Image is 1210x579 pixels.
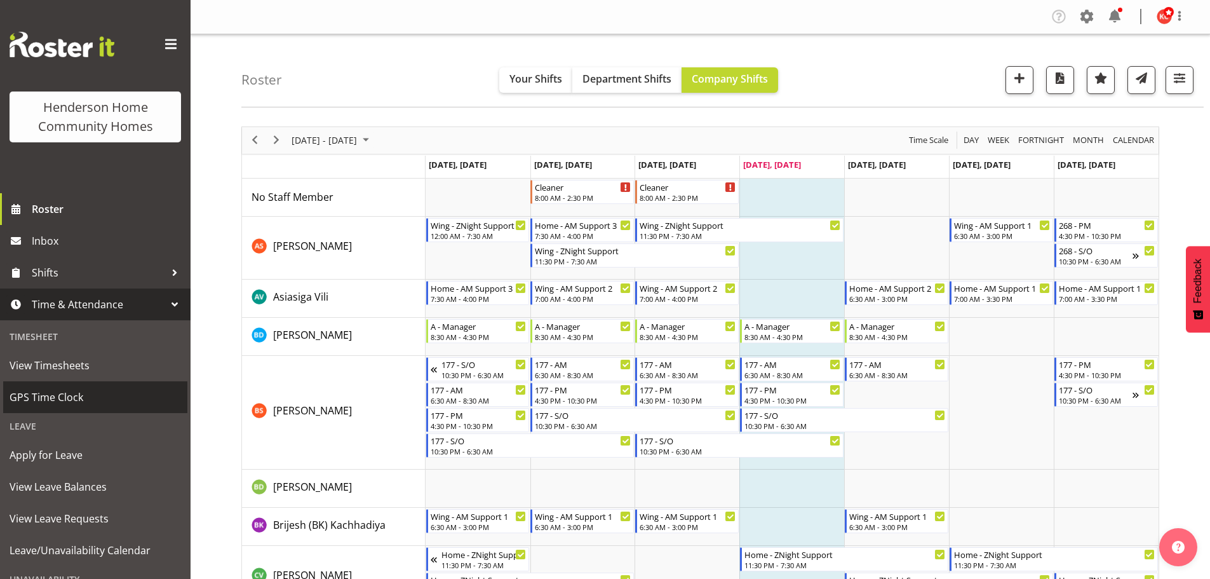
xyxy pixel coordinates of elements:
[682,67,778,93] button: Company Shifts
[986,132,1011,148] span: Week
[429,159,487,170] span: [DATE], [DATE]
[242,217,426,280] td: Arshdeep Singh resource
[10,509,181,528] span: View Leave Requests
[950,547,1158,571] div: Cheenee Vargas"s event - Home - ZNight Support Begin From Saturday, September 20, 2025 at 11:30:0...
[954,294,1050,304] div: 7:00 AM - 3:30 PM
[290,132,358,148] span: [DATE] - [DATE]
[530,218,634,242] div: Arshdeep Singh"s event - Home - AM Support 3 Begin From Tuesday, September 16, 2025 at 7:30:00 AM...
[954,231,1050,241] div: 6:30 AM - 3:00 PM
[509,72,562,86] span: Your Shifts
[530,180,634,204] div: No Staff Member"s event - Cleaner Begin From Tuesday, September 16, 2025 at 8:00:00 AM GMT+12:00 ...
[1054,243,1158,268] div: Arshdeep Singh"s event - 268 - S/O Begin From Sunday, September 21, 2025 at 10:30:00 PM GMT+12:00...
[441,358,527,371] div: 177 - S/O
[32,263,165,282] span: Shifts
[640,294,736,304] div: 7:00 AM - 4:00 PM
[252,189,333,205] a: No Staff Member
[845,281,948,305] div: Asiasiga Vili"s event - Home - AM Support 2 Begin From Friday, September 19, 2025 at 6:30:00 AM G...
[441,548,527,561] div: Home - ZNight Support
[744,320,840,332] div: A - Manager
[1059,370,1155,380] div: 4:30 PM - 10:30 PM
[744,383,840,396] div: 177 - PM
[426,408,530,432] div: Billie Sothern"s event - 177 - PM Begin From Monday, September 15, 2025 at 4:30:00 PM GMT+12:00 E...
[1071,132,1106,148] button: Timeline Month
[640,193,736,203] div: 8:00 AM - 2:30 PM
[535,193,631,203] div: 8:00 AM - 2:30 PM
[1166,66,1193,94] button: Filter Shifts
[635,218,844,242] div: Arshdeep Singh"s event - Wing - ZNight Support Begin From Wednesday, September 17, 2025 at 11:30:...
[535,282,631,294] div: Wing - AM Support 2
[530,319,634,343] div: Barbara Dunlop"s event - A - Manager Begin From Tuesday, September 16, 2025 at 8:30:00 AM GMT+12:...
[572,67,682,93] button: Department Shifts
[1059,383,1133,396] div: 177 - S/O
[1059,244,1133,257] div: 268 - S/O
[1172,541,1185,554] img: help-xxl-2.png
[849,332,945,342] div: 8:30 AM - 4:30 PM
[1054,218,1158,242] div: Arshdeep Singh"s event - 268 - PM Begin From Sunday, September 21, 2025 at 4:30:00 PM GMT+12:00 E...
[640,383,736,396] div: 177 - PM
[950,218,1053,242] div: Arshdeep Singh"s event - Wing - AM Support 1 Begin From Saturday, September 20, 2025 at 6:30:00 A...
[908,132,950,148] span: Time Scale
[640,231,840,241] div: 11:30 PM - 7:30 AM
[431,522,527,532] div: 6:30 AM - 3:00 PM
[744,395,840,405] div: 4:30 PM - 10:30 PM
[426,383,530,407] div: Billie Sothern"s event - 177 - AM Begin From Monday, September 15, 2025 at 6:30:00 AM GMT+12:00 E...
[849,320,945,332] div: A - Manager
[3,324,187,350] div: Timesheet
[22,98,168,136] div: Henderson Home Community Homes
[744,332,840,342] div: 8:30 AM - 4:30 PM
[1046,66,1074,94] button: Download a PDF of the roster according to the set date range.
[535,358,631,371] div: 177 - AM
[3,350,187,381] a: View Timesheets
[954,219,1050,231] div: Wing - AM Support 1
[273,238,352,254] a: [PERSON_NAME]
[3,503,187,535] a: View Leave Requests
[907,132,951,148] button: Time Scale
[431,282,527,294] div: Home - AM Support 3
[530,357,634,381] div: Billie Sothern"s event - 177 - AM Begin From Tuesday, September 16, 2025 at 6:30:00 AM GMT+12:00 ...
[845,509,948,533] div: Brijesh (BK) Kachhadiya"s event - Wing - AM Support 1 Begin From Friday, September 19, 2025 at 6:...
[3,535,187,566] a: Leave/Unavailability Calendar
[640,181,736,193] div: Cleaner
[535,294,631,304] div: 7:00 AM - 4:00 PM
[535,320,631,332] div: A - Manager
[273,518,386,532] span: Brijesh (BK) Kachhadiya
[950,281,1053,305] div: Asiasiga Vili"s event - Home - AM Support 1 Begin From Saturday, September 20, 2025 at 7:00:00 AM...
[431,395,527,405] div: 6:30 AM - 8:30 AM
[962,132,981,148] button: Timeline Day
[273,517,386,533] a: Brijesh (BK) Kachhadiya
[431,510,527,522] div: Wing - AM Support 1
[273,403,352,418] a: [PERSON_NAME]
[962,132,980,148] span: Day
[640,446,840,456] div: 10:30 PM - 6:30 AM
[535,383,631,396] div: 177 - PM
[849,510,945,522] div: Wing - AM Support 1
[10,32,114,57] img: Rosterit website logo
[740,357,844,381] div: Billie Sothern"s event - 177 - AM Begin From Thursday, September 18, 2025 at 6:30:00 AM GMT+12:00...
[849,522,945,532] div: 6:30 AM - 3:00 PM
[640,395,736,405] div: 4:30 PM - 10:30 PM
[1054,357,1158,381] div: Billie Sothern"s event - 177 - PM Begin From Sunday, September 21, 2025 at 4:30:00 PM GMT+12:00 E...
[848,159,906,170] span: [DATE], [DATE]
[242,356,426,470] td: Billie Sothern resource
[635,357,739,381] div: Billie Sothern"s event - 177 - AM Begin From Wednesday, September 17, 2025 at 6:30:00 AM GMT+12:0...
[10,356,181,375] span: View Timesheets
[743,159,801,170] span: [DATE], [DATE]
[638,159,696,170] span: [DATE], [DATE]
[535,409,736,421] div: 177 - S/O
[242,280,426,318] td: Asiasiga Vili resource
[1059,358,1155,371] div: 177 - PM
[431,332,527,342] div: 8:30 AM - 4:30 PM
[1054,281,1158,305] div: Asiasiga Vili"s event - Home - AM Support 1 Begin From Sunday, September 21, 2025 at 7:00:00 AM G...
[535,231,631,241] div: 7:30 AM - 4:00 PM
[954,560,1155,570] div: 11:30 PM - 7:30 AM
[3,381,187,413] a: GPS Time Clock
[244,127,266,154] div: previous period
[32,200,184,219] span: Roster
[268,132,285,148] button: Next
[242,318,426,356] td: Barbara Dunlop resource
[3,439,187,471] a: Apply for Leave
[640,434,840,447] div: 177 - S/O
[426,433,635,458] div: Billie Sothern"s event - 177 - S/O Begin From Monday, September 15, 2025 at 10:30:00 PM GMT+12:00...
[535,370,631,380] div: 6:30 AM - 8:30 AM
[845,319,948,343] div: Barbara Dunlop"s event - A - Manager Begin From Friday, September 19, 2025 at 8:30:00 AM GMT+12:0...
